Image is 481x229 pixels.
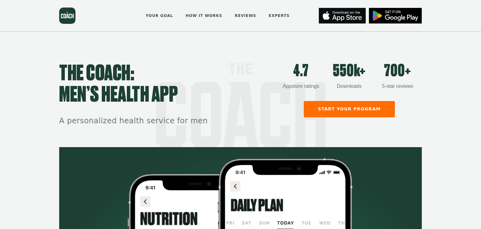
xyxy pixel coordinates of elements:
a: Reviews [233,9,258,23]
img: App Store button [319,8,366,24]
a: Start your program [304,101,395,117]
a: Experts [266,9,292,23]
img: the coach logo [59,8,75,24]
div: Downloads [325,83,373,90]
img: App Store button [369,8,422,24]
div: 4.7 [277,63,325,79]
div: 5-star reviews [374,83,422,90]
div: Appstore ratings [277,83,325,90]
a: How it works [184,9,225,23]
div: 550k+ [325,63,373,79]
div: 700+ [374,63,422,79]
a: Your goal [143,9,175,23]
h1: THE COACH: men’s health app [59,63,277,106]
h2: A personalized health service for men [59,116,277,126]
a: the Coach homepage [59,8,75,24]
